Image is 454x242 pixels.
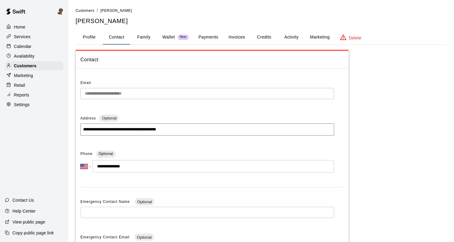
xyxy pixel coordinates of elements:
a: Retail [5,81,63,90]
p: Help Center [12,208,36,214]
button: Contact [103,30,130,45]
nav: breadcrumb [76,7,447,14]
li: / [97,7,98,14]
p: View public page [12,219,45,225]
span: [PERSON_NAME] [100,8,132,13]
p: Reports [14,92,29,98]
a: Home [5,22,63,32]
button: Marketing [305,30,334,45]
a: Calendar [5,42,63,51]
button: Payments [194,30,223,45]
p: Calendar [14,43,32,49]
div: Patrick Moraw [56,5,68,17]
p: Contact Us [12,197,34,203]
a: Availability [5,52,63,61]
span: Optional [134,235,154,240]
p: Customers [14,63,36,69]
p: Home [14,24,25,30]
p: Delete [349,35,361,41]
span: Customers [76,8,94,13]
p: Settings [14,102,30,108]
div: The email of an existing customer can only be changed by the customer themselves at https://book.... [80,88,334,99]
a: Reports [5,90,63,99]
span: Optional [100,116,119,120]
img: Patrick Moraw [57,7,64,15]
span: Emergency Contact Email [80,235,131,239]
a: Customers [76,8,94,13]
button: Activity [278,30,305,45]
h5: [PERSON_NAME] [76,17,447,25]
button: Credits [250,30,278,45]
p: Availability [14,53,35,59]
span: Email [80,81,91,85]
a: Settings [5,100,63,109]
p: Marketing [14,72,33,79]
p: Services [14,34,31,40]
p: Retail [14,82,25,88]
button: Profile [76,30,103,45]
span: Emergency Contact Name [80,200,131,204]
span: Address [80,116,96,120]
a: Customers [5,61,63,70]
a: Marketing [5,71,63,80]
button: Invoices [223,30,250,45]
div: basic tabs example [76,30,447,45]
p: Copy public page link [12,230,54,236]
span: Contact [80,56,344,64]
span: Optional [135,200,154,204]
button: Family [130,30,158,45]
a: Services [5,32,63,41]
span: Optional [99,152,113,156]
span: New [178,35,189,39]
p: Wallet [162,34,175,40]
span: Phone [80,149,93,159]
